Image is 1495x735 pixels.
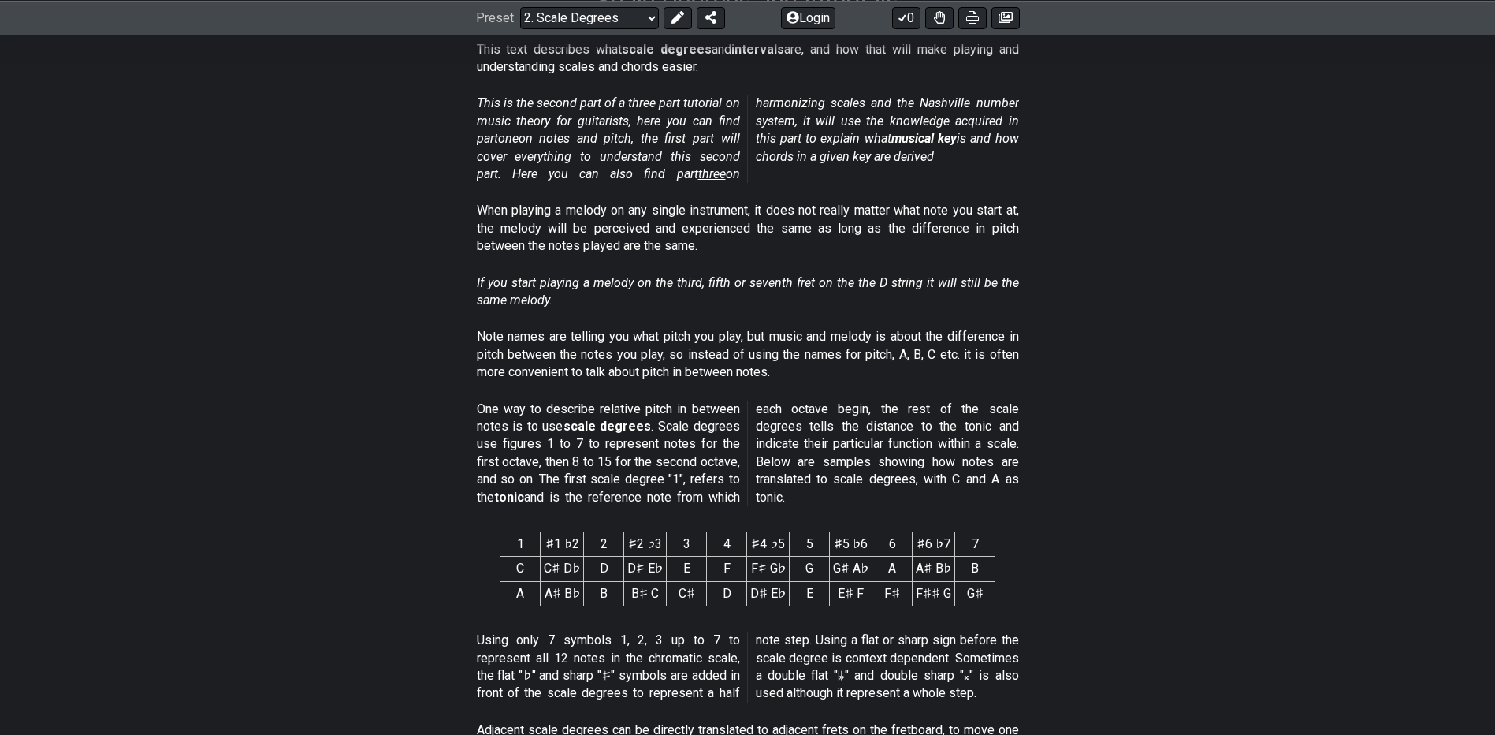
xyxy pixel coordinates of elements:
strong: intervals [731,42,784,57]
th: 4 [707,532,747,557]
td: A♯ B♭ [913,557,955,581]
td: D [707,581,747,606]
strong: scale degrees [622,42,712,57]
th: ♯5 ♭6 [830,532,872,557]
td: C [500,557,541,581]
td: E [667,557,707,581]
td: A [872,557,913,581]
td: D [584,557,624,581]
th: 7 [955,532,995,557]
th: 6 [872,532,913,557]
td: G♯ A♭ [830,557,872,581]
strong: scale degrees [563,419,652,434]
th: 1 [500,532,541,557]
span: three [698,166,726,181]
th: 3 [667,532,707,557]
span: Preset [476,10,514,25]
td: F [707,557,747,581]
strong: tonic [494,490,524,505]
td: F♯ [872,581,913,606]
td: D♯ E♭ [624,557,667,581]
p: This text describes what and are, and how that will make playing and understanding scales and cho... [477,41,1019,76]
p: When playing a melody on any single instrument, it does not really matter what note you start at,... [477,202,1019,255]
p: Note names are telling you what pitch you play, but music and melody is about the difference in p... [477,328,1019,381]
button: Login [781,6,835,28]
em: If you start playing a melody on the third, fifth or seventh fret on the the D string it will sti... [477,275,1019,308]
td: G♯ [955,581,995,606]
button: Edit Preset [664,6,692,28]
span: one [498,131,519,146]
td: E [790,581,830,606]
p: One way to describe relative pitch in between notes is to use . Scale degrees use figures 1 to 7 ... [477,401,1019,506]
button: Print [958,6,987,28]
td: A [500,581,541,606]
select: Preset [520,6,659,28]
td: B [584,581,624,606]
td: B [955,557,995,581]
p: Using only 7 symbols 1, 2, 3 up to 7 to represent all 12 notes in the chromatic scale, the flat "... [477,632,1019,703]
th: ♯2 ♭3 [624,532,667,557]
button: Create image [991,6,1020,28]
td: D♯ E♭ [747,581,790,606]
button: 0 [892,6,920,28]
th: 5 [790,532,830,557]
button: Share Preset [697,6,725,28]
td: C♯ [667,581,707,606]
th: 2 [584,532,624,557]
th: ♯1 ♭2 [541,532,584,557]
td: C♯ D♭ [541,557,584,581]
td: F♯ G♭ [747,557,790,581]
em: This is the second part of a three part tutorial on music theory for guitarists, here you can fin... [477,95,1019,181]
strong: musical key [891,131,957,146]
button: Toggle Dexterity for all fretkits [925,6,954,28]
th: ♯4 ♭5 [747,532,790,557]
td: E♯ F [830,581,872,606]
td: B♯ C [624,581,667,606]
td: F♯♯ G [913,581,955,606]
td: G [790,557,830,581]
td: A♯ B♭ [541,581,584,606]
th: ♯6 ♭7 [913,532,955,557]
